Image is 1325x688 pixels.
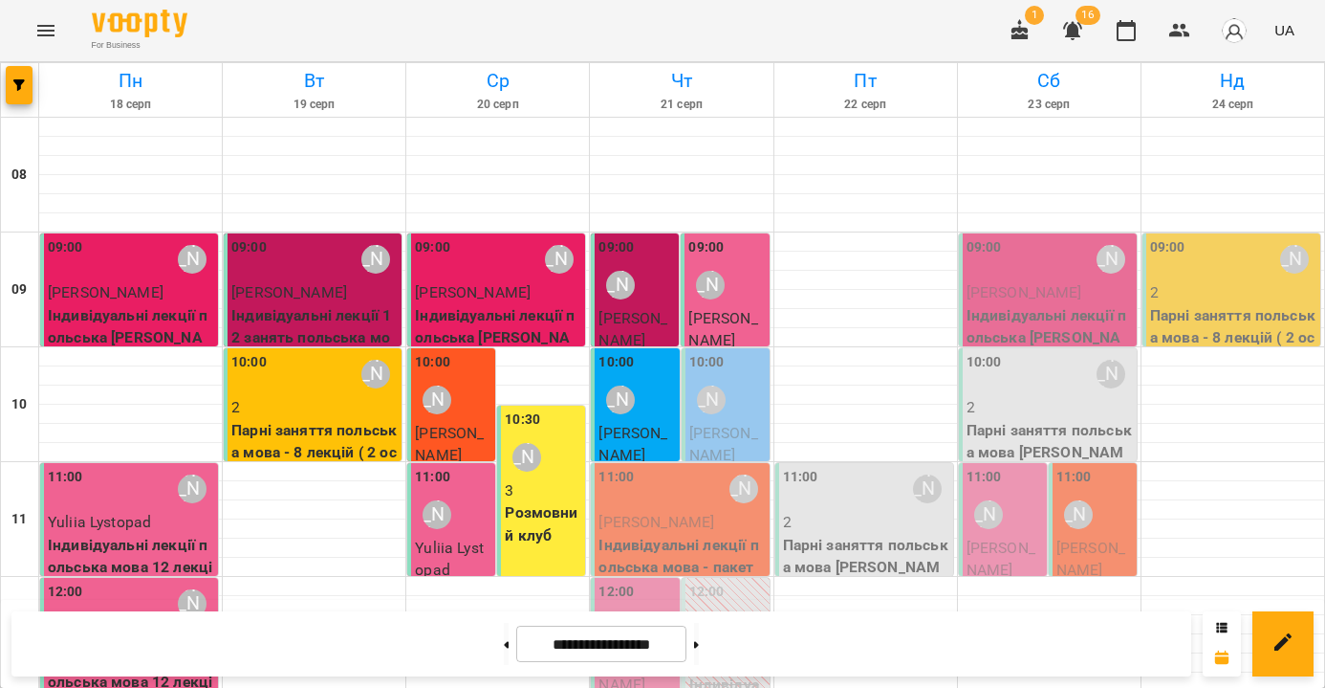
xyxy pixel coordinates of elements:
p: 3 [505,479,581,502]
p: Індивідуальні лекції 12 занять польська мова [231,304,398,372]
div: Anna Litkovets [178,245,206,274]
div: Valentyna Krytskaliuk [606,271,635,300]
p: Парні заняття польська мова [PERSON_NAME] 8 занять [783,534,949,602]
div: Anna Litkovets [545,245,574,274]
label: 09:00 [1150,237,1185,258]
label: 09:00 [231,237,267,258]
h6: 11 [11,509,27,530]
label: 10:30 [505,410,540,431]
div: Anna Litkovets [696,271,725,300]
div: Valentyna Krytskaliuk [1064,500,1093,529]
h6: 20 серп [409,96,586,114]
div: Anna Litkovets [974,500,1003,529]
p: Розмовний клуб [505,501,581,546]
div: Anna Litkovets [1097,245,1125,274]
span: [PERSON_NAME] [598,309,667,350]
h6: 18 серп [42,96,219,114]
label: 09:00 [967,237,1002,258]
span: [PERSON_NAME] [688,309,757,350]
h6: 09 [11,279,27,300]
h6: Вт [226,66,402,96]
p: Парні заняття польська мова - 8 лекцій ( 2 особи ) [1150,304,1316,372]
p: Індивідуальні лекції польська [PERSON_NAME] 8 занять [967,304,1133,372]
label: 11:00 [967,467,1002,488]
span: [PERSON_NAME] [231,283,347,301]
p: Індивідуальні лекції польська мова 12 лекцій [PERSON_NAME] [48,534,214,602]
p: 2 [783,511,949,534]
div: Valentyna Krytskaliuk [729,475,758,503]
label: 09:00 [48,237,83,258]
span: [PERSON_NAME] [598,424,667,465]
span: UA [1274,20,1294,40]
button: UA [1267,12,1302,48]
h6: Пн [42,66,219,96]
label: 09:00 [415,237,450,258]
label: 12:00 [48,582,83,603]
p: Індивідуальні лекції польська [PERSON_NAME] 8 занять [415,304,581,372]
label: 09:00 [688,237,724,258]
div: Anna Litkovets [423,500,451,529]
div: Anna Litkovets [606,386,635,414]
div: Anna Litkovets [178,589,206,618]
img: Voopty Logo [92,10,187,37]
h6: Чт [593,66,770,96]
span: Yuliia Lystopad [415,539,484,580]
h6: 08 [11,165,27,186]
button: Menu [23,8,69,54]
p: Індивідуальні лекції польська мова - пакет 8 занять [598,534,765,602]
label: 10:00 [415,352,450,373]
p: 2 [1150,281,1316,304]
label: 12:00 [689,582,725,603]
div: Anna Litkovets [913,475,942,503]
span: Yuliia Lystopad [48,513,151,531]
h6: 21 серп [593,96,770,114]
label: 12:00 [598,582,634,603]
span: [PERSON_NAME] [967,283,1082,301]
h6: Нд [1144,66,1321,96]
span: [PERSON_NAME] [48,283,163,301]
div: Valentyna Krytskaliuk [697,386,726,414]
p: Індивідуальні лекції польська [PERSON_NAME] 8 занять [48,304,214,372]
h6: 22 серп [777,96,954,114]
span: [PERSON_NAME] [1056,539,1125,580]
div: Sofiia Aloshyna [512,443,541,472]
div: Sofiia Aloshyna [1280,245,1309,274]
h6: Ср [409,66,586,96]
span: [PERSON_NAME] [598,513,714,531]
p: Парні заняття польська мова [PERSON_NAME] 8 занять [967,419,1133,487]
span: [PERSON_NAME] [967,539,1035,580]
h6: 24 серп [1144,96,1321,114]
label: 10:00 [231,352,267,373]
label: 11:00 [415,467,450,488]
span: For Business [92,39,187,52]
div: Anna Litkovets [1097,360,1125,388]
h6: Сб [961,66,1138,96]
label: 10:00 [598,352,634,373]
div: Anna Litkovets [178,475,206,503]
div: Sofiia Aloshyna [361,360,390,388]
div: Valentyna Krytskaliuk [423,386,451,414]
label: 09:00 [598,237,634,258]
h6: 19 серп [226,96,402,114]
h6: Пт [777,66,954,96]
label: 11:00 [783,467,818,488]
span: 16 [1075,6,1100,25]
div: Valentyna Krytskaliuk [361,245,390,274]
p: 2 [967,396,1133,419]
span: [PERSON_NAME] [415,424,484,465]
label: 10:00 [689,352,725,373]
img: avatar_s.png [1221,17,1248,44]
span: [PERSON_NAME] [689,424,758,465]
label: 11:00 [48,467,83,488]
span: 1 [1025,6,1044,25]
label: 11:00 [1056,467,1092,488]
h6: 10 [11,394,27,415]
label: 10:00 [967,352,1002,373]
span: [PERSON_NAME] [415,283,531,301]
p: 2 [231,396,398,419]
p: Парні заняття польська мова - 8 лекцій ( 2 особи ) [231,419,398,487]
h6: 23 серп [961,96,1138,114]
label: 11:00 [598,467,634,488]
